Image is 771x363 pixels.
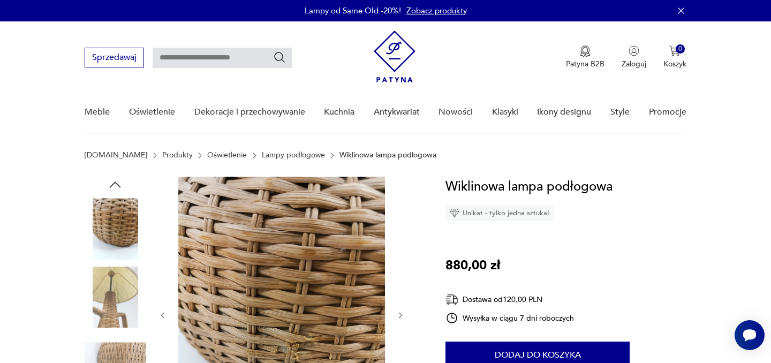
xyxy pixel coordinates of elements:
iframe: Smartsupp widget button [735,320,765,350]
a: Ikony designu [537,92,591,133]
a: Nowości [439,92,473,133]
img: Patyna - sklep z meblami i dekoracjami vintage [374,31,415,82]
a: [DOMAIN_NAME] [85,151,147,160]
img: Ikona medalu [580,46,591,57]
div: 0 [676,44,685,54]
p: Zaloguj [622,59,646,69]
button: 0Koszyk [663,46,686,69]
a: Meble [85,92,110,133]
a: Ikona medaluPatyna B2B [566,46,604,69]
a: Produkty [162,151,193,160]
a: Klasyki [492,92,518,133]
button: Sprzedawaj [85,48,144,67]
p: 880,00 zł [445,255,500,276]
p: Wiklinowa lampa podłogowa [339,151,436,160]
a: Dekoracje i przechowywanie [194,92,305,133]
button: Zaloguj [622,46,646,69]
a: Style [610,92,630,133]
a: Oświetlenie [129,92,175,133]
img: Ikona dostawy [445,293,458,306]
div: Unikat - tylko jedna sztuka! [445,205,554,221]
button: Patyna B2B [566,46,604,69]
img: Zdjęcie produktu Wiklinowa lampa podłogowa [85,267,146,328]
p: Lampy od Same Old -20%! [305,5,401,16]
div: Wysyłka w ciągu 7 dni roboczych [445,312,574,324]
p: Koszyk [663,59,686,69]
a: Zobacz produkty [406,5,467,16]
a: Oświetlenie [207,151,247,160]
a: Lampy podłogowe [262,151,325,160]
button: Szukaj [273,51,286,64]
img: Zdjęcie produktu Wiklinowa lampa podłogowa [85,198,146,259]
img: Ikona diamentu [450,208,459,218]
a: Kuchnia [324,92,354,133]
a: Promocje [649,92,686,133]
img: Ikonka użytkownika [629,46,639,56]
h1: Wiklinowa lampa podłogowa [445,177,613,197]
img: Ikona koszyka [669,46,680,56]
a: Sprzedawaj [85,55,144,62]
a: Antykwariat [374,92,420,133]
div: Dostawa od 120,00 PLN [445,293,574,306]
p: Patyna B2B [566,59,604,69]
